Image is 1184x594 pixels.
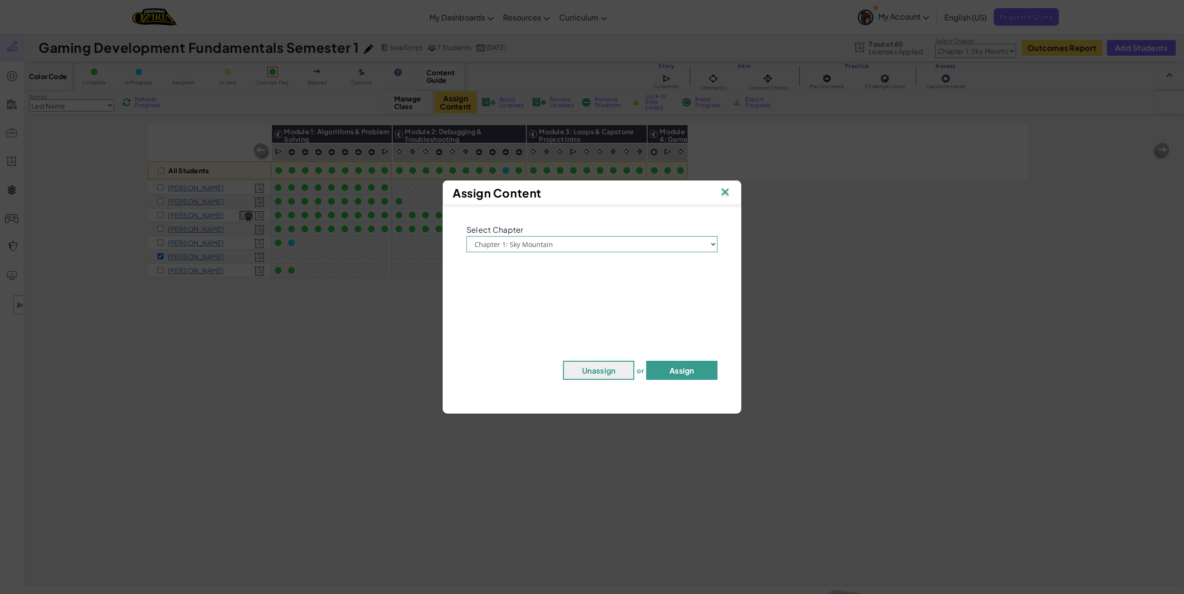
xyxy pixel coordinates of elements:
button: Unassign [563,361,634,380]
span: or [637,366,644,375]
img: IconClose.svg [719,186,731,200]
span: Select Chapter [466,225,524,235]
button: Assign [646,361,718,380]
span: Assign Content [453,186,542,200]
